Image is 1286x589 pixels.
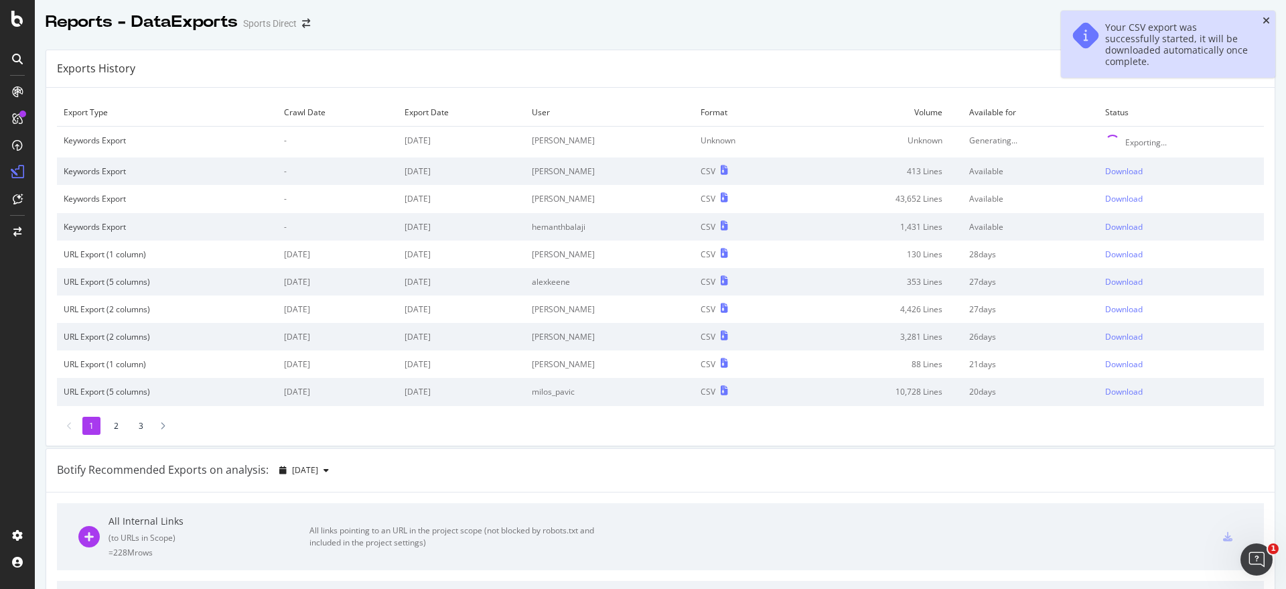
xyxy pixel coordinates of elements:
[701,249,715,260] div: CSV
[525,268,693,296] td: alexkeene
[109,547,309,558] div: = 228M rows
[64,331,271,342] div: URL Export (2 columns)
[46,11,238,34] div: Reports - DataExports
[1105,276,1257,287] a: Download
[701,276,715,287] div: CSV
[277,241,399,268] td: [DATE]
[277,157,399,185] td: -
[969,166,1092,177] div: Available
[800,185,962,212] td: 43,652 Lines
[132,417,150,435] li: 3
[694,127,800,158] td: Unknown
[64,193,271,204] div: Keywords Export
[1105,304,1143,315] div: Download
[1105,193,1257,204] a: Download
[1105,358,1257,370] a: Download
[1105,331,1257,342] a: Download
[525,213,693,241] td: hemanthbalaji
[701,221,715,233] div: CSV
[701,331,715,342] div: CSV
[64,249,271,260] div: URL Export (1 column)
[701,166,715,177] div: CSV
[1105,221,1257,233] a: Download
[398,185,525,212] td: [DATE]
[398,127,525,158] td: [DATE]
[962,268,1098,296] td: 27 days
[1105,276,1143,287] div: Download
[962,350,1098,378] td: 21 days
[962,296,1098,323] td: 27 days
[82,417,100,435] li: 1
[1105,249,1257,260] a: Download
[962,99,1098,127] td: Available for
[800,157,962,185] td: 413 Lines
[1098,99,1264,127] td: Status
[962,378,1098,405] td: 20 days
[1105,166,1257,177] a: Download
[701,358,715,370] div: CSV
[64,358,271,370] div: URL Export (1 column)
[1105,386,1257,397] a: Download
[292,464,318,476] span: 2025 Aug. 12th
[309,525,611,549] div: All links pointing to an URL in the project scope (not blocked by robots.txt and included in the ...
[277,213,399,241] td: -
[1105,166,1143,177] div: Download
[525,185,693,212] td: [PERSON_NAME]
[525,99,693,127] td: User
[1105,221,1143,233] div: Download
[800,350,962,378] td: 88 Lines
[701,386,715,397] div: CSV
[398,378,525,405] td: [DATE]
[1268,543,1279,554] span: 1
[277,185,399,212] td: -
[398,213,525,241] td: [DATE]
[1125,137,1167,148] div: Exporting...
[64,386,271,397] div: URL Export (5 columns)
[398,241,525,268] td: [DATE]
[277,99,399,127] td: Crawl Date
[1223,532,1232,541] div: csv-export
[800,241,962,268] td: 130 Lines
[1240,543,1273,576] iframe: Intercom live chat
[398,268,525,296] td: [DATE]
[1105,386,1143,397] div: Download
[701,304,715,315] div: CSV
[64,304,271,315] div: URL Export (2 columns)
[277,323,399,350] td: [DATE]
[64,221,271,233] div: Keywords Export
[64,276,271,287] div: URL Export (5 columns)
[1105,358,1143,370] div: Download
[398,99,525,127] td: Export Date
[1105,21,1251,67] div: Your CSV export was successfully started, it will be downloaded automatically once complete.
[57,99,277,127] td: Export Type
[64,166,271,177] div: Keywords Export
[969,193,1092,204] div: Available
[64,135,271,146] div: Keywords Export
[969,221,1092,233] div: Available
[525,157,693,185] td: [PERSON_NAME]
[800,213,962,241] td: 1,431 Lines
[277,127,399,158] td: -
[800,378,962,405] td: 10,728 Lines
[969,135,1092,146] div: Generating...
[525,296,693,323] td: [PERSON_NAME]
[800,296,962,323] td: 4,426 Lines
[525,323,693,350] td: [PERSON_NAME]
[243,17,297,30] div: Sports Direct
[962,323,1098,350] td: 26 days
[1105,193,1143,204] div: Download
[525,378,693,405] td: milos_pavic
[1105,249,1143,260] div: Download
[57,462,269,478] div: Botify Recommended Exports on analysis:
[398,323,525,350] td: [DATE]
[962,241,1098,268] td: 28 days
[57,61,135,76] div: Exports History
[277,296,399,323] td: [DATE]
[525,127,693,158] td: [PERSON_NAME]
[109,532,309,543] div: ( to URLs in Scope )
[277,350,399,378] td: [DATE]
[525,350,693,378] td: [PERSON_NAME]
[277,268,399,296] td: [DATE]
[398,157,525,185] td: [DATE]
[800,127,962,158] td: Unknown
